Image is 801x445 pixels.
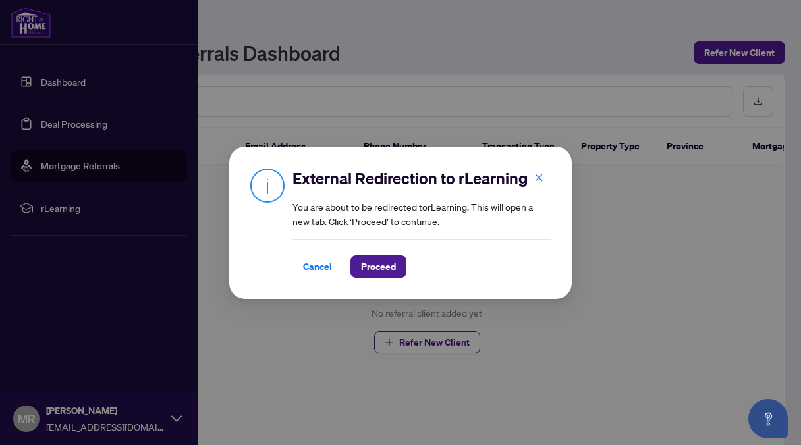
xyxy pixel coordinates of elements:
span: Proceed [361,256,396,277]
span: Cancel [303,256,332,277]
h2: External Redirection to rLearning [292,168,551,189]
button: Proceed [350,255,406,278]
button: Open asap [748,399,788,438]
img: Info Icon [250,168,285,203]
span: close [534,172,543,182]
button: Cancel [292,255,343,278]
div: You are about to be redirected to rLearning . This will open a new tab. Click ‘Proceed’ to continue. [292,168,551,278]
